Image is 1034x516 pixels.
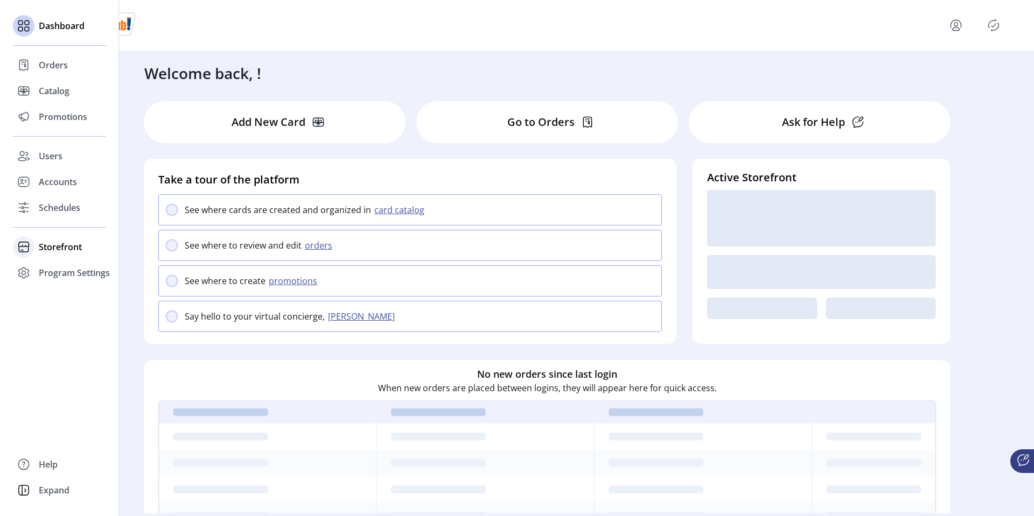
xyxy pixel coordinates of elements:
span: Orders [39,59,68,72]
h4: Active Storefront [707,169,936,186]
button: promotions [266,274,324,287]
p: Go to Orders [507,114,575,130]
span: Catalog [39,84,69,97]
span: Storefront [39,241,82,253]
h6: No new orders since last login [477,366,617,381]
span: Schedules [39,201,80,214]
p: When new orders are placed between logins, they will appear here for quick access. [378,381,717,394]
button: [PERSON_NAME] [325,310,401,323]
span: Promotions [39,110,87,123]
p: Add New Card [232,114,305,130]
span: Accounts [39,175,77,188]
span: Users [39,150,62,162]
button: card catalog [371,203,431,216]
span: Expand [39,484,69,497]
p: See where cards are created and organized in [185,203,371,216]
span: Program Settings [39,266,110,279]
p: Say hello to your virtual concierge, [185,310,325,323]
span: Help [39,458,58,471]
p: See where to review and edit [185,239,302,252]
span: Dashboard [39,19,85,32]
h3: Welcome back, ! [144,62,261,84]
button: orders [302,239,339,252]
button: menu [947,17,965,34]
p: Ask for Help [782,114,845,130]
h4: Take a tour of the platform [158,172,662,188]
button: Publisher Panel [985,17,1002,34]
p: See where to create [185,274,266,287]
